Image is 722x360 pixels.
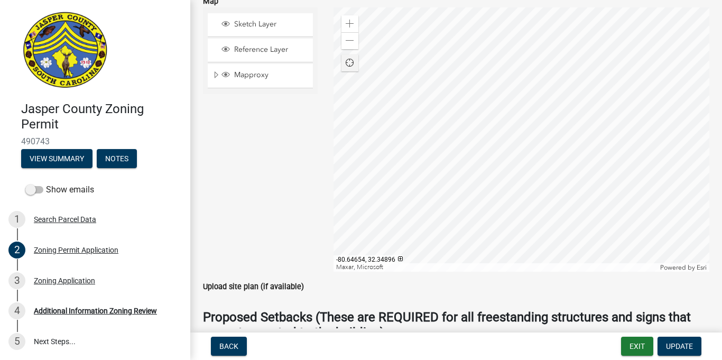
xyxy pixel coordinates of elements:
[212,70,220,81] span: Expand
[8,333,25,350] div: 5
[34,307,157,315] div: Additional Information Zoning Review
[232,70,309,80] span: Mapproxy
[21,155,92,163] wm-modal-confirm: Summary
[666,342,693,350] span: Update
[21,149,92,168] button: View Summary
[334,263,658,272] div: Maxar, Microsoft
[34,216,96,223] div: Search Parcel Data
[34,277,95,284] div: Zoning Application
[208,64,313,88] li: Mapproxy
[21,136,169,146] span: 490743
[697,264,707,271] a: Esri
[8,211,25,228] div: 1
[220,45,309,56] div: Reference Layer
[203,283,304,291] label: Upload site plan (if available)
[341,54,358,71] div: Find my location
[208,39,313,62] li: Reference Layer
[97,155,137,163] wm-modal-confirm: Notes
[207,11,314,91] ul: Layer List
[220,20,309,30] div: Sketch Layer
[621,337,653,356] button: Exit
[21,101,182,132] h4: Jasper County Zoning Permit
[8,302,25,319] div: 4
[211,337,247,356] button: Back
[208,13,313,37] li: Sketch Layer
[341,15,358,32] div: Zoom in
[34,246,118,254] div: Zoning Permit Application
[658,263,709,272] div: Powered by
[97,149,137,168] button: Notes
[203,310,691,340] strong: Proposed Setbacks (These are REQUIRED for all freestanding structures and signs that are not moun...
[220,70,309,81] div: Mapproxy
[25,183,94,196] label: Show emails
[8,272,25,289] div: 3
[658,337,701,356] button: Update
[232,20,309,29] span: Sketch Layer
[341,32,358,49] div: Zoom out
[232,45,309,54] span: Reference Layer
[8,242,25,259] div: 2
[21,11,109,90] img: Jasper County, South Carolina
[219,342,238,350] span: Back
